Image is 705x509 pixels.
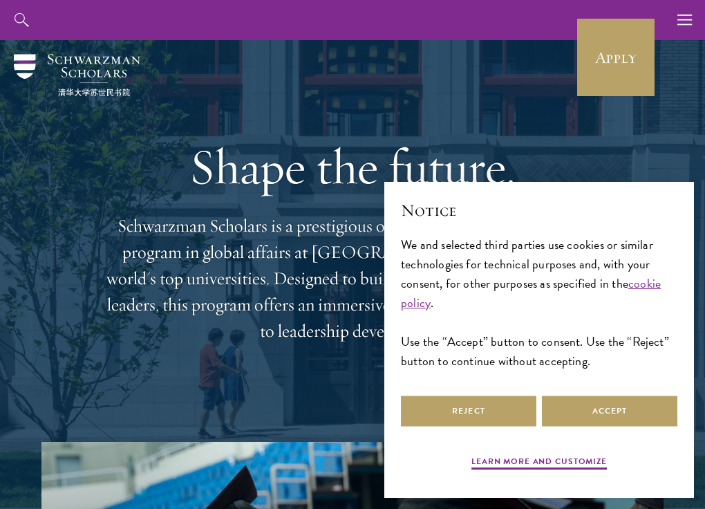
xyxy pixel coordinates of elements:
[104,138,601,196] h1: Shape the future.
[401,274,661,312] a: cookie policy
[542,396,677,427] button: Accept
[471,455,607,472] button: Learn more and customize
[104,213,601,344] p: Schwarzman Scholars is a prestigious one-year, fully funded master’s program in global affairs at...
[401,235,677,371] div: We and selected third parties use cookies or similar technologies for technical purposes and, wit...
[577,19,655,96] a: Apply
[401,198,677,222] h2: Notice
[401,396,536,427] button: Reject
[14,54,140,96] img: Schwarzman Scholars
